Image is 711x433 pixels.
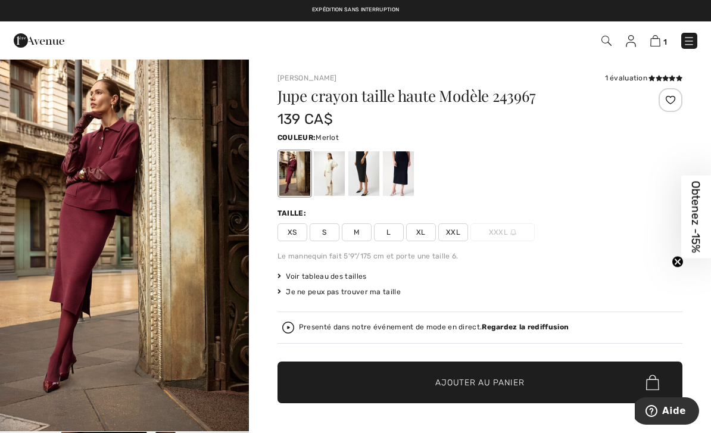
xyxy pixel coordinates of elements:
[383,151,414,196] div: Bleu Nuit
[368,6,369,14] span: |
[683,35,695,47] img: Menu
[376,6,429,14] a: Retours gratuits
[277,111,333,127] span: 139 CA$
[314,151,345,196] div: Blanc d'hiver
[374,223,404,241] span: L
[510,229,516,235] img: ring-m.svg
[650,35,660,46] img: Panier d'achat
[646,375,659,390] img: Bag.svg
[277,251,682,261] div: Le mannequin fait 5'9"/175 cm et porte une taille 6.
[277,74,337,82] a: [PERSON_NAME]
[277,133,316,142] span: Couleur:
[316,133,339,142] span: Merlot
[277,286,682,297] div: Je ne peux pas trouver ma taille
[470,223,535,241] span: XXXL
[277,88,615,104] h1: Jupe crayon taille haute Modèle 243967
[406,223,436,241] span: XL
[601,36,612,46] img: Recherche
[310,223,339,241] span: S
[279,151,310,196] div: Merlot
[605,73,682,83] div: 1 évaluation
[282,6,361,14] a: Livraison gratuite dès 99$
[342,223,372,241] span: M
[690,180,703,253] span: Obtenez -15%
[277,362,682,403] button: Ajouter au panier
[299,323,569,331] div: Presenté dans notre événement de mode en direct.
[650,33,667,48] a: 1
[438,223,468,241] span: XXL
[282,322,294,334] img: Regardez la rediffusion
[681,175,711,258] div: Obtenez -15%Close teaser
[14,34,64,45] a: 1ère Avenue
[14,29,64,52] img: 1ère Avenue
[672,256,684,267] button: Close teaser
[277,208,308,219] div: Taille:
[635,397,699,427] iframe: Ouvre un widget dans lequel vous pouvez trouver plus d’informations
[663,38,667,46] span: 1
[348,151,379,196] div: Noir
[626,35,636,47] img: Mes infos
[277,223,307,241] span: XS
[435,376,524,389] span: Ajouter au panier
[277,271,367,282] span: Voir tableau des tailles
[482,323,569,331] strong: Regardez la rediffusion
